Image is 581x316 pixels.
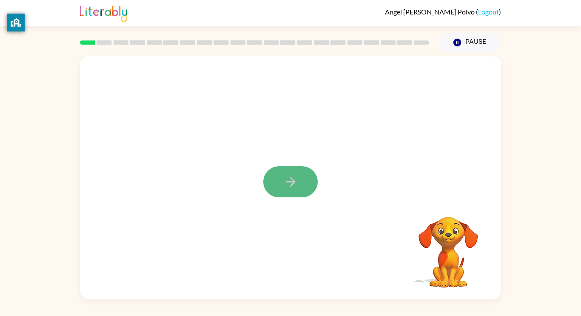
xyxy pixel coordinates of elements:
[478,8,499,16] a: Logout
[406,204,491,289] video: Your browser must support playing .mp4 files to use Literably. Please try using another browser.
[7,14,25,31] button: privacy banner
[385,8,476,16] span: Angel [PERSON_NAME] Polvo
[385,8,501,16] div: ( )
[80,3,127,22] img: Literably
[439,33,501,52] button: Pause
